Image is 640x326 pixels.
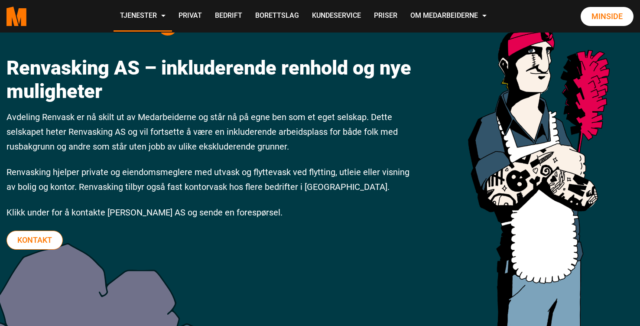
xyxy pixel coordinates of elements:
[581,7,634,26] a: Minside
[208,1,249,32] a: Bedrift
[6,205,420,220] p: Klikk under for å kontakte [PERSON_NAME] AS og sende en forespørsel.
[6,56,420,103] h2: Renvasking AS – inkluderende renhold og nye muligheter
[114,1,172,32] a: Tjenester
[6,231,63,250] a: Kontakt
[404,1,493,32] a: Om Medarbeiderne
[6,165,420,194] p: Renvasking hjelper private og eiendomsmeglere med utvask og flyttevask ved flytting, utleie eller...
[367,1,404,32] a: Priser
[172,1,208,32] a: Privat
[6,110,420,154] p: Avdeling Renvask er nå skilt ut av Medarbeiderne og står nå på egne ben som et eget selskap. Dett...
[305,1,367,32] a: Kundeservice
[249,1,305,32] a: Borettslag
